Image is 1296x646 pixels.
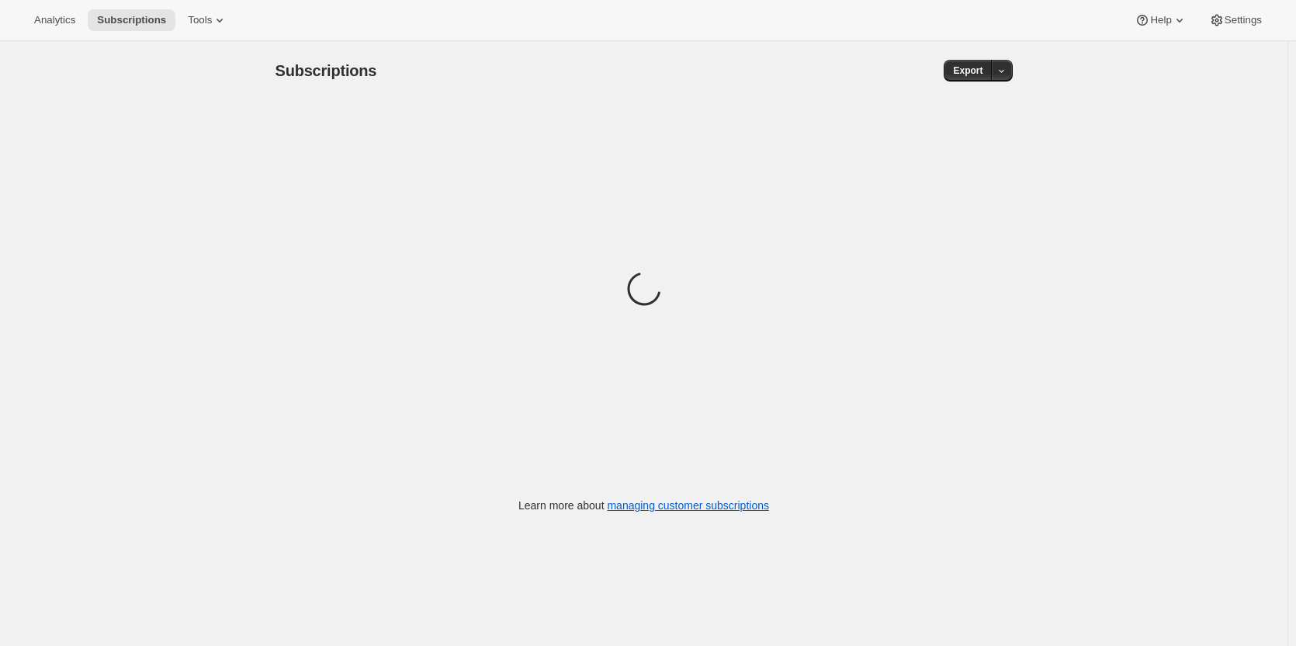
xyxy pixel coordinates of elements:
[1225,14,1262,26] span: Settings
[1200,9,1271,31] button: Settings
[1125,9,1196,31] button: Help
[25,9,85,31] button: Analytics
[188,14,212,26] span: Tools
[97,14,166,26] span: Subscriptions
[178,9,237,31] button: Tools
[953,64,982,77] span: Export
[607,499,769,512] a: managing customer subscriptions
[88,9,175,31] button: Subscriptions
[1150,14,1171,26] span: Help
[34,14,75,26] span: Analytics
[518,498,769,513] p: Learn more about
[275,62,377,79] span: Subscriptions
[944,60,992,82] button: Export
